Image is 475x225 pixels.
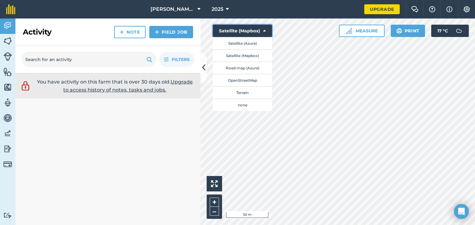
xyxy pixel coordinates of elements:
[22,52,156,67] input: Search for an activity
[34,78,196,94] p: You have activity on this farm that is over 30 days old.
[3,52,12,61] img: svg+xml;base64,PD94bWwgdmVyc2lvbj0iMS4wIiBlbmNvZGluZz0idXRmLTgiPz4KPCEtLSBHZW5lcmF0b3I6IEFkb2JlIE...
[3,212,12,218] img: svg+xml;base64,PD94bWwgdmVyc2lvbj0iMS4wIiBlbmNvZGluZz0idXRmLTgiPz4KPCEtLSBHZW5lcmF0b3I6IEFkb2JlIE...
[3,98,12,107] img: svg+xml;base64,PD94bWwgdmVyc2lvbj0iMS4wIiBlbmNvZGluZz0idXRmLTgiPz4KPCEtLSBHZW5lcmF0b3I6IEFkb2JlIE...
[159,52,194,67] button: Filters
[339,25,385,37] button: Measure
[364,4,400,14] a: Upgrade
[213,37,272,49] button: Satellite (Azure)
[453,25,465,37] img: svg+xml;base64,PD94bWwgdmVyc2lvbj0iMS4wIiBlbmNvZGluZz0idXRmLTgiPz4KPCEtLSBHZW5lcmF0b3I6IEFkb2JlIE...
[114,26,146,38] a: Note
[3,160,12,169] img: svg+xml;base64,PD94bWwgdmVyc2lvbj0iMS4wIiBlbmNvZGluZz0idXRmLTgiPz4KPCEtLSBHZW5lcmF0b3I6IEFkb2JlIE...
[6,4,15,14] img: fieldmargin Logo
[411,6,419,12] img: Two speech bubbles overlapping with the left bubble in the forefront
[213,86,272,99] button: Terrain
[3,83,12,92] img: svg+xml;base64,PHN2ZyB4bWxucz0iaHR0cDovL3d3dy53My5vcmcvMjAwMC9zdmciIHdpZHRoPSI1NiIgaGVpZ2h0PSI2MC...
[213,62,272,74] button: Road map (Azure)
[213,25,272,37] button: Satellite (Mapbox)
[3,129,12,138] img: svg+xml;base64,PD94bWwgdmVyc2lvbj0iMS4wIiBlbmNvZGluZz0idXRmLTgiPz4KPCEtLSBHZW5lcmF0b3I6IEFkb2JlIE...
[149,26,193,38] a: Field Job
[391,25,425,37] button: Print
[3,21,12,30] img: svg+xml;base64,PD94bWwgdmVyc2lvbj0iMS4wIiBlbmNvZGluZz0idXRmLTgiPz4KPCEtLSBHZW5lcmF0b3I6IEFkb2JlIE...
[454,204,469,219] div: Open Intercom Messenger
[213,74,272,86] button: OpenStreetMap
[346,28,352,34] img: Ruler icon
[210,207,219,216] button: –
[212,6,223,13] span: 2025
[155,28,159,36] img: svg+xml;base64,PHN2ZyB4bWxucz0iaHR0cDovL3d3dy53My5vcmcvMjAwMC9zdmciIHdpZHRoPSIxNCIgaGVpZ2h0PSIyNC...
[428,6,436,12] img: A question mark icon
[20,80,31,92] img: svg+xml;base64,PD94bWwgdmVyc2lvbj0iMS4wIiBlbmNvZGluZz0idXRmLTgiPz4KPCEtLSBHZW5lcmF0b3I6IEFkb2JlIE...
[147,56,152,63] img: svg+xml;base64,PHN2ZyB4bWxucz0iaHR0cDovL3d3dy53My5vcmcvMjAwMC9zdmciIHdpZHRoPSIxOSIgaGVpZ2h0PSIyNC...
[3,144,12,153] img: svg+xml;base64,PD94bWwgdmVyc2lvbj0iMS4wIiBlbmNvZGluZz0idXRmLTgiPz4KPCEtLSBHZW5lcmF0b3I6IEFkb2JlIE...
[211,180,218,187] img: Four arrows, one pointing top left, one top right, one bottom right and the last bottom left
[446,6,452,13] img: svg+xml;base64,PHN2ZyB4bWxucz0iaHR0cDovL3d3dy53My5vcmcvMjAwMC9zdmciIHdpZHRoPSIxNyIgaGVpZ2h0PSIxNy...
[151,6,195,13] span: [PERSON_NAME] Farm
[431,25,469,37] button: 17 °C
[463,6,470,12] img: A cog icon
[23,27,52,37] h2: Activity
[120,28,124,36] img: svg+xml;base64,PHN2ZyB4bWxucz0iaHR0cDovL3d3dy53My5vcmcvMjAwMC9zdmciIHdpZHRoPSIxNCIgaGVpZ2h0PSIyNC...
[437,25,448,37] span: 17 ° C
[213,49,272,62] button: Satellite (Mapbox)
[3,36,12,46] img: svg+xml;base64,PHN2ZyB4bWxucz0iaHR0cDovL3d3dy53My5vcmcvMjAwMC9zdmciIHdpZHRoPSI1NiIgaGVpZ2h0PSI2MC...
[63,79,193,93] a: Upgrade to access history of notes, tasks and jobs.
[396,27,402,35] img: svg+xml;base64,PHN2ZyB4bWxucz0iaHR0cDovL3d3dy53My5vcmcvMjAwMC9zdmciIHdpZHRoPSIxOSIgaGVpZ2h0PSIyNC...
[210,198,219,207] button: +
[213,99,272,111] button: none
[3,113,12,123] img: svg+xml;base64,PD94bWwgdmVyc2lvbj0iMS4wIiBlbmNvZGluZz0idXRmLTgiPz4KPCEtLSBHZW5lcmF0b3I6IEFkb2JlIE...
[3,67,12,76] img: svg+xml;base64,PHN2ZyB4bWxucz0iaHR0cDovL3d3dy53My5vcmcvMjAwMC9zdmciIHdpZHRoPSI1NiIgaGVpZ2h0PSI2MC...
[172,56,190,63] span: Filters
